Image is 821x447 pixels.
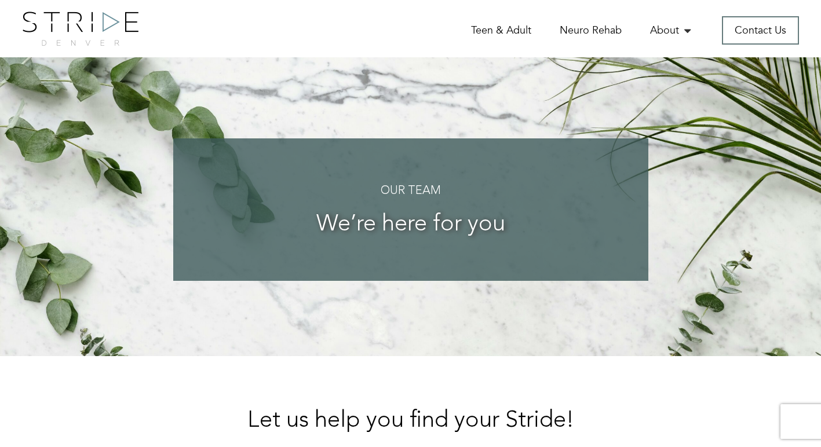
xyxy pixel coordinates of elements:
[196,212,625,237] h3: We’re here for you
[23,408,799,434] h2: Let us help you find your Stride!
[471,23,531,38] a: Teen & Adult
[722,16,799,45] a: Contact Us
[23,12,138,46] img: logo.png
[650,23,694,38] a: About
[560,23,622,38] a: Neuro Rehab
[196,185,625,197] h4: Our Team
